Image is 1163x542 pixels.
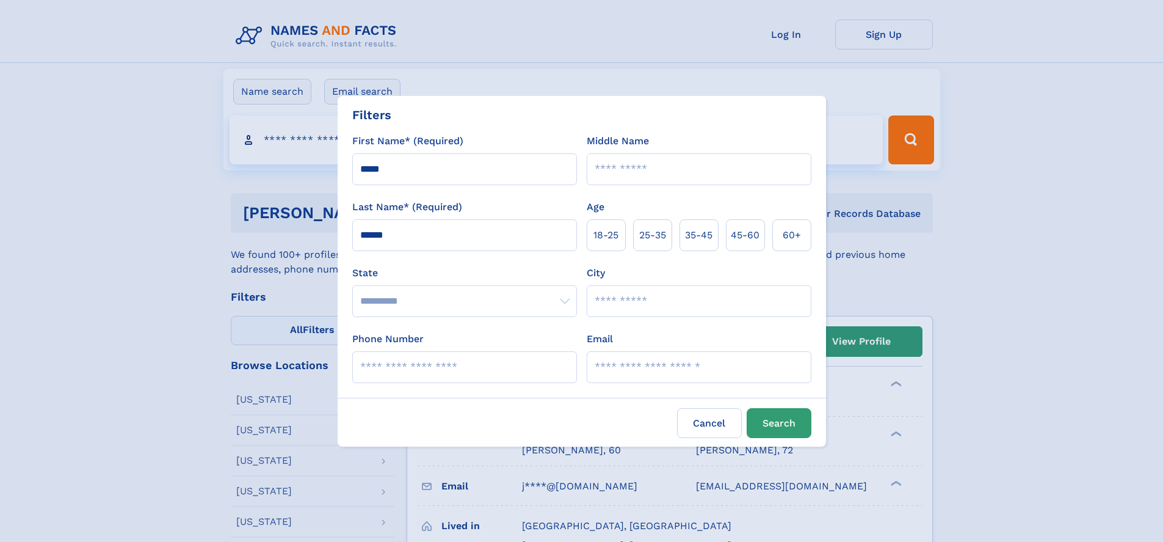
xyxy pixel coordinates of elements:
[593,228,618,243] span: 18‑25
[352,134,463,148] label: First Name* (Required)
[352,266,577,280] label: State
[747,408,811,438] button: Search
[352,106,391,124] div: Filters
[685,228,712,243] span: 35‑45
[587,200,604,214] label: Age
[352,332,424,346] label: Phone Number
[352,200,462,214] label: Last Name* (Required)
[677,408,742,438] label: Cancel
[783,228,801,243] span: 60+
[639,228,666,243] span: 25‑35
[587,332,613,346] label: Email
[731,228,759,243] span: 45‑60
[587,134,649,148] label: Middle Name
[587,266,605,280] label: City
